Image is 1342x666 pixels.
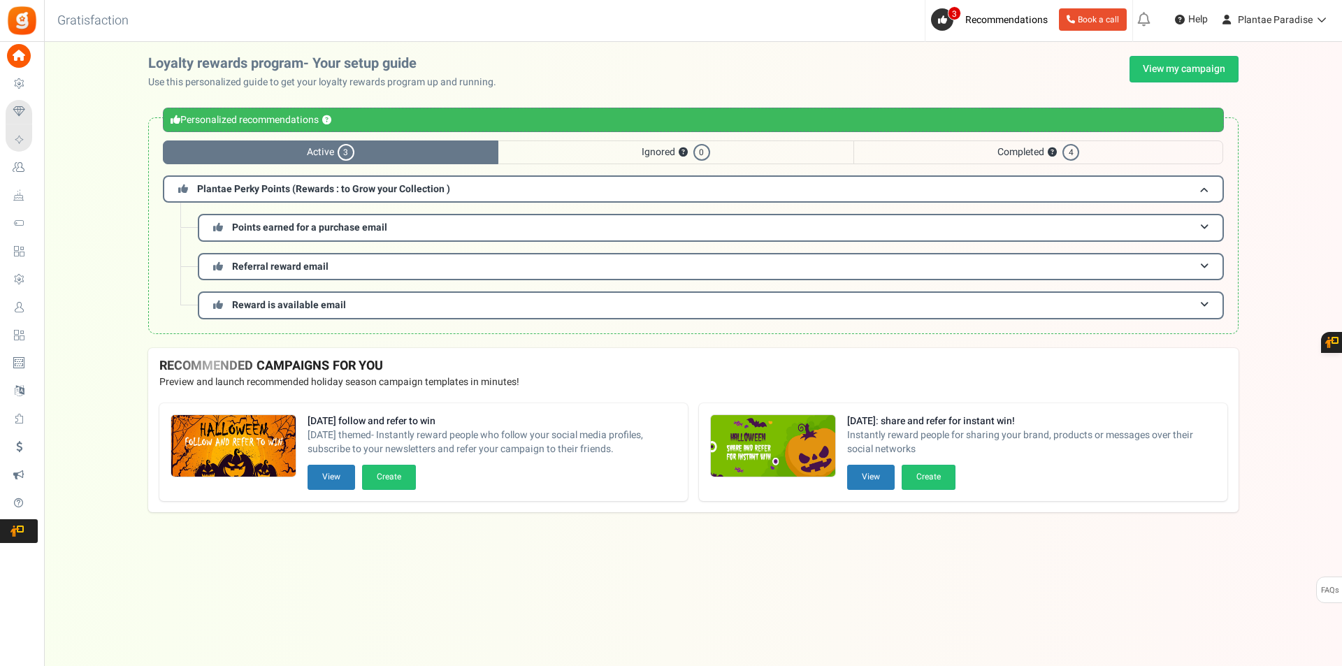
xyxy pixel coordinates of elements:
img: Recommended Campaigns [171,415,296,478]
a: Help [1169,8,1213,31]
span: FAQs [1320,577,1339,604]
span: Completed [853,140,1223,164]
span: Plantae Perky Points (Rewards : to Grow your Collection ) [197,182,450,196]
span: 0 [693,144,710,161]
a: View my campaign [1130,56,1239,82]
span: Help [1185,13,1208,27]
button: ? [1048,148,1057,157]
span: Active [163,140,498,164]
span: Recommendations [965,13,1048,27]
span: Ignored [498,140,853,164]
span: Plantae Paradise [1238,13,1313,27]
h4: RECOMMENDED CAMPAIGNS FOR YOU [159,359,1227,373]
span: Points earned for a purchase email [232,220,387,235]
p: Use this personalized guide to get your loyalty rewards program up and running. [148,75,507,89]
h3: Gratisfaction [42,7,144,35]
button: Create [902,465,955,489]
a: 3 Recommendations [931,8,1053,31]
button: View [308,465,355,489]
img: Recommended Campaigns [711,415,835,478]
button: View [847,465,895,489]
button: Create [362,465,416,489]
p: Preview and launch recommended holiday season campaign templates in minutes! [159,375,1227,389]
a: Book a call [1059,8,1127,31]
span: Instantly reward people for sharing your brand, products or messages over their social networks [847,428,1216,456]
button: ? [322,116,331,125]
span: Referral reward email [232,259,329,274]
span: [DATE] themed- Instantly reward people who follow your social media profiles, subscribe to your n... [308,428,677,456]
span: Reward is available email [232,298,346,312]
strong: [DATE]: share and refer for instant win! [847,414,1216,428]
img: Gratisfaction [6,5,38,36]
span: 4 [1062,144,1079,161]
div: Personalized recommendations [163,108,1224,132]
h2: Loyalty rewards program- Your setup guide [148,56,507,71]
span: 3 [338,144,354,161]
button: ? [679,148,688,157]
span: 3 [948,6,961,20]
strong: [DATE] follow and refer to win [308,414,677,428]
